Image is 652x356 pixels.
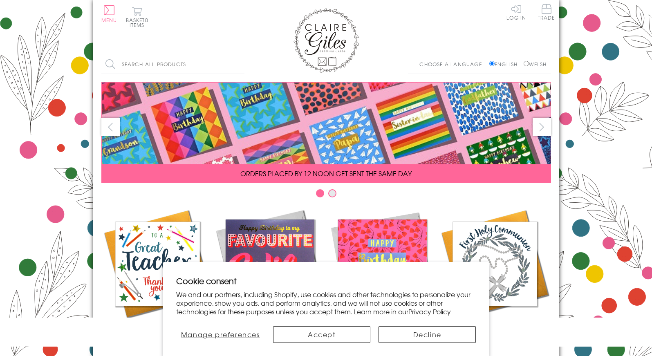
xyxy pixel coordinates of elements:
p: Choose a language: [419,60,488,68]
a: Academic [101,208,214,336]
input: Search all products [101,55,244,74]
span: Menu [101,16,117,24]
p: We and our partners, including Shopify, use cookies and other technologies to personalize your ex... [176,290,476,316]
input: English [489,61,495,66]
button: Basket0 items [126,7,148,27]
input: Welsh [524,61,529,66]
img: Claire Giles Greetings Cards [294,8,359,73]
a: Log In [506,4,526,20]
button: Menu [101,5,117,22]
span: Trade [538,4,555,20]
a: Privacy Policy [408,307,451,316]
span: Manage preferences [181,329,260,339]
button: Carousel Page 1 (Current Slide) [316,189,324,197]
input: Search [236,55,244,74]
a: Birthdays [326,208,439,336]
button: next [533,118,551,136]
a: New Releases [214,208,326,336]
a: Communion and Confirmation [439,208,551,346]
label: English [489,60,522,68]
h2: Cookie consent [176,275,476,287]
span: ORDERS PLACED BY 12 NOON GET SENT THE SAME DAY [240,168,412,178]
span: 0 items [130,16,148,29]
button: Manage preferences [176,326,265,343]
button: Carousel Page 2 [328,189,336,197]
div: Carousel Pagination [101,189,551,202]
a: Trade [538,4,555,22]
button: Accept [273,326,370,343]
button: prev [101,118,120,136]
button: Decline [379,326,476,343]
label: Welsh [524,60,547,68]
